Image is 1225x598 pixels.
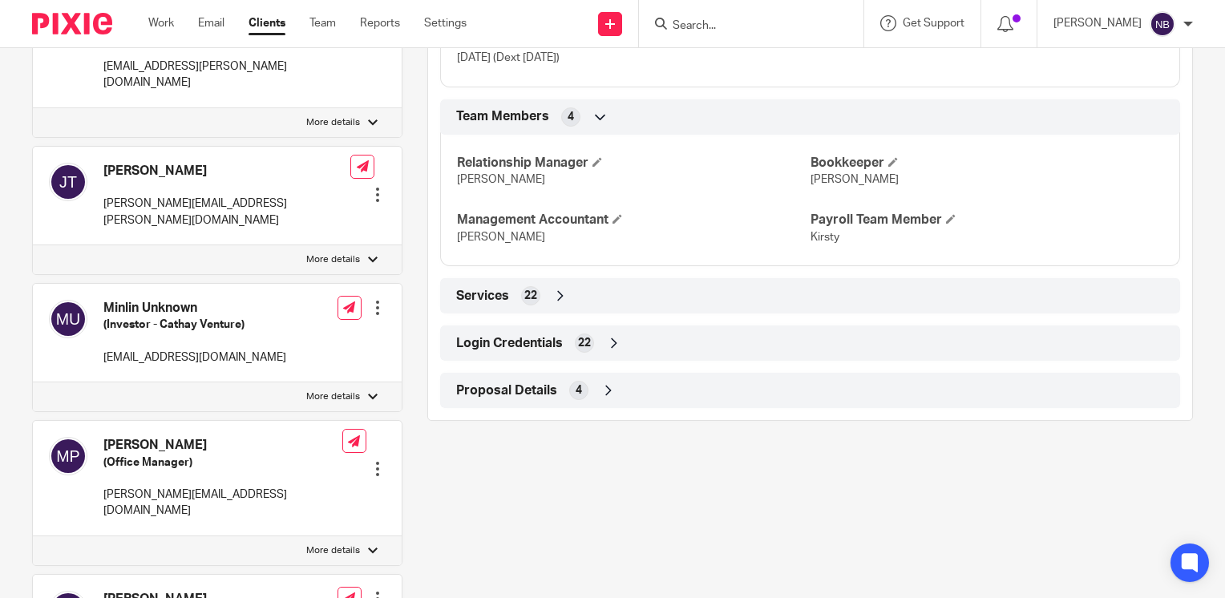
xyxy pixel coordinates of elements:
h5: (Investor - Cathay Venture) [103,317,286,333]
h4: [PERSON_NAME] [103,437,342,454]
h4: Management Accountant [457,212,810,228]
span: Login Credentials [456,335,563,352]
span: Team Members [456,108,549,125]
span: 22 [524,288,537,304]
span: Services [456,288,509,305]
span: 4 [568,109,574,125]
span: [PERSON_NAME] [457,232,545,243]
h4: Relationship Manager [457,155,810,172]
p: [PERSON_NAME][EMAIL_ADDRESS][PERSON_NAME][DOMAIN_NAME] [103,196,350,228]
p: [EMAIL_ADDRESS][DOMAIN_NAME] [103,350,286,366]
span: Proposal Details [456,382,557,399]
a: Reports [360,15,400,31]
span: [PERSON_NAME] [457,174,545,185]
p: More details [306,544,360,557]
h4: Bookkeeper [811,155,1163,172]
p: [PERSON_NAME] [1053,15,1142,31]
img: Pixie [32,13,112,34]
a: Settings [424,15,467,31]
h4: Minlin Unknown [103,300,286,317]
h4: Payroll Team Member [811,212,1163,228]
span: Kirsty [811,232,839,243]
input: Search [671,19,815,34]
p: More details [306,390,360,403]
img: svg%3E [49,163,87,201]
img: svg%3E [49,437,87,475]
img: svg%3E [1150,11,1175,37]
p: [EMAIL_ADDRESS][PERSON_NAME][DOMAIN_NAME] [103,59,342,91]
img: svg%3E [49,300,87,338]
span: [DATE] (Dext [DATE]) [457,52,560,63]
span: 22 [578,335,591,351]
h5: (Office Manager) [103,455,342,471]
a: Email [198,15,224,31]
span: Get Support [903,18,964,29]
p: More details [306,253,360,266]
a: Clients [249,15,285,31]
span: [PERSON_NAME] [811,174,899,185]
p: [PERSON_NAME][EMAIL_ADDRESS][DOMAIN_NAME] [103,487,342,519]
a: Team [309,15,336,31]
p: More details [306,116,360,129]
a: Work [148,15,174,31]
h4: [PERSON_NAME] [103,163,350,180]
span: 4 [576,382,582,398]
